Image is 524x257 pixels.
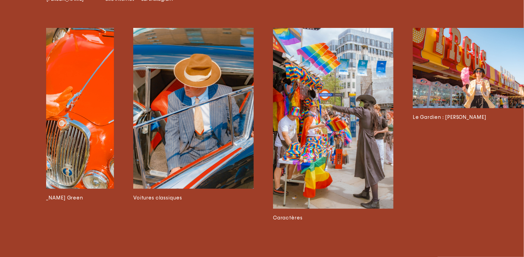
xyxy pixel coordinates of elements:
[273,214,394,222] h3: Caractères
[273,28,394,222] a: Caractères
[133,28,254,222] a: Voitures classiques
[133,194,254,202] h3: Voitures classiques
